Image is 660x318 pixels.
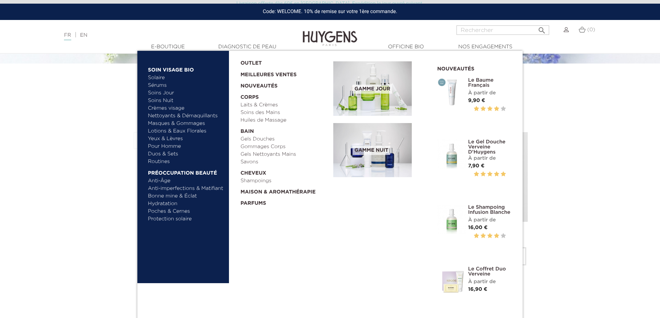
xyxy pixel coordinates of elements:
a: Crèmes visage [148,105,224,112]
i:  [538,24,546,33]
a: Gommages Corps [241,143,329,151]
span: Gamme jour [353,85,392,94]
a: Soin Visage Bio [148,62,224,74]
a: Yeux & Lèvres [148,135,224,143]
a: Hydratation [148,200,224,208]
img: routine_jour_banner.jpg [333,61,412,116]
div: À partir de [468,89,512,97]
a: Routines [148,158,224,166]
div: À partir de [468,216,512,224]
input: Rechercher [456,25,549,35]
a: Nos engagements [449,43,522,51]
span: 16,00 € [468,225,488,230]
a: OUTLET [241,56,322,67]
a: Sérums [148,82,224,89]
a: Préoccupation beauté [148,166,224,177]
div: À partir de [468,155,512,162]
a: Bonne mine & Éclat [148,192,224,200]
label: 4 [494,232,499,241]
label: 1 [474,105,479,114]
img: Le Baume Français [437,78,466,107]
label: 4 [494,170,499,179]
div: À partir de [468,278,512,286]
a: Protection solaire [148,215,224,223]
h2: Nouveautés [437,64,512,72]
img: Le Shampoing Infusion Blanche 250ml [437,205,466,234]
a: Gels Douches [241,135,329,143]
label: 2 [480,105,486,114]
a: Poches & Cernes [148,208,224,215]
a: Maison & Aromathérapie [241,185,329,196]
a: Lotions & Eaux Florales [148,127,224,135]
div: | [60,31,269,40]
a: Officine Bio [370,43,442,51]
label: 3 [487,105,492,114]
a: Diagnostic de peau [211,43,283,51]
a: Le Baume Français [468,78,512,88]
a: Gamme jour [333,61,426,116]
a: Gels Nettoyants Mains [241,151,329,158]
span: Gamme nuit [353,146,390,155]
label: 5 [501,170,506,179]
a: FR [64,33,71,40]
a: Le Shampoing Infusion Blanche [468,205,512,215]
a: Nettoyants & Démaquillants [148,112,224,120]
label: 3 [487,170,492,179]
label: 2 [480,170,486,179]
img: routine_nuit_banner.jpg [333,123,412,178]
a: Savons [241,158,329,166]
label: 5 [501,232,506,241]
label: 1 [474,170,479,179]
span: 16,90 € [468,287,487,292]
a: Nouveautés [241,79,329,90]
button:  [535,23,548,33]
img: LE GEL DOUCHE 250ml VERVEINE D'HUYGENS [437,139,466,168]
label: 2 [480,232,486,241]
a: Cheveux [241,166,329,177]
a: Duos & Sets [148,150,224,158]
button: Pertinence [134,132,224,149]
a: Corps [241,90,329,101]
label: 4 [494,105,499,114]
a: Soins Jour [148,89,224,97]
a: Soins des Mains [241,109,329,117]
a: Soins Nuit [148,97,217,105]
a: E-Boutique [132,43,204,51]
label: 1 [474,232,479,241]
a: Pour Homme [148,143,224,150]
a: EN [80,33,87,38]
span: (0) [587,27,595,32]
a: Shampoings [241,177,329,185]
a: Masques & Gommages [148,120,224,127]
a: Le Gel Douche Verveine D'Huygens [468,139,512,155]
a: Bain [241,124,329,135]
label: 5 [501,105,506,114]
a: Huiles de Massage [241,117,329,124]
a: Meilleures Ventes [241,67,322,79]
span: 9,90 € [468,98,485,103]
img: coffret duo verveine [437,266,466,295]
a: Solaire [148,74,224,82]
a: Anti-imperfections & Matifiant [148,185,224,192]
a: Laits & Crèmes [241,101,329,109]
a: Parfums [241,196,329,207]
img: Huygens [303,19,357,47]
label: 3 [487,232,492,241]
a: Le Coffret Duo Verveine [468,266,512,277]
span: 7,90 € [468,163,484,168]
a: Gamme nuit [333,123,426,178]
a: Anti-Âge [148,177,224,185]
